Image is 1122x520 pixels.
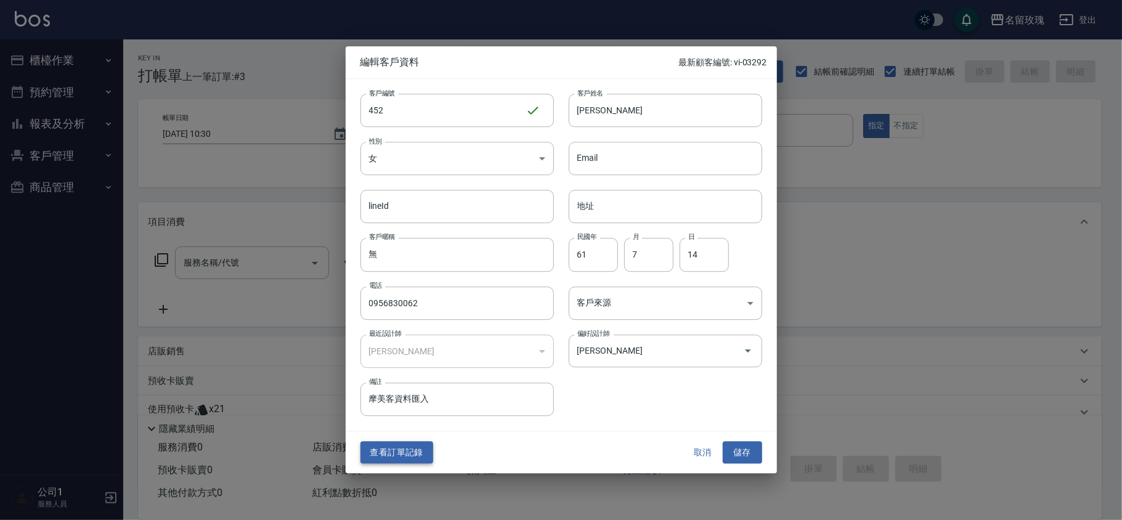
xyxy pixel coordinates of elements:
button: 取消 [683,441,723,464]
label: 日 [688,233,694,242]
div: 女 [360,142,554,175]
label: 客戶暱稱 [369,233,395,242]
label: 電話 [369,281,382,290]
button: 查看訂單記錄 [360,441,433,464]
label: 最近設計師 [369,329,401,338]
div: [PERSON_NAME] [360,335,554,368]
label: 性別 [369,136,382,145]
label: 月 [633,233,639,242]
p: 最新顧客編號: vi-03292 [678,56,766,69]
label: 偏好設計師 [577,329,609,338]
button: 儲存 [723,441,762,464]
label: 客戶姓名 [577,88,603,97]
label: 客戶編號 [369,88,395,97]
span: 編輯客戶資料 [360,56,679,68]
button: Open [738,341,758,361]
label: 備註 [369,377,382,386]
label: 民國年 [577,233,596,242]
